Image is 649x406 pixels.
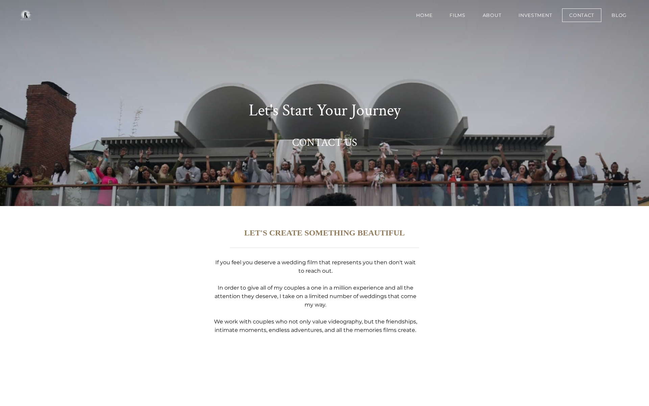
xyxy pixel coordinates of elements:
[476,8,509,22] a: About
[604,8,634,22] a: BLOG
[511,8,559,22] a: Investment
[244,228,405,237] font: LET'S CREATE SOMETHING BEAUTIFUL
[409,8,439,22] a: Home
[562,8,601,22] a: Contact
[442,8,473,22] a: Films
[214,259,417,333] font: If you feel you deserve a wedding film that represents you then don't wait to reach out. In order...
[14,8,38,22] img: One in a Million Films | Los Angeles Wedding Videographer
[249,100,401,121] font: Let's Start Your Journey
[292,136,357,150] font: CONTACT US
